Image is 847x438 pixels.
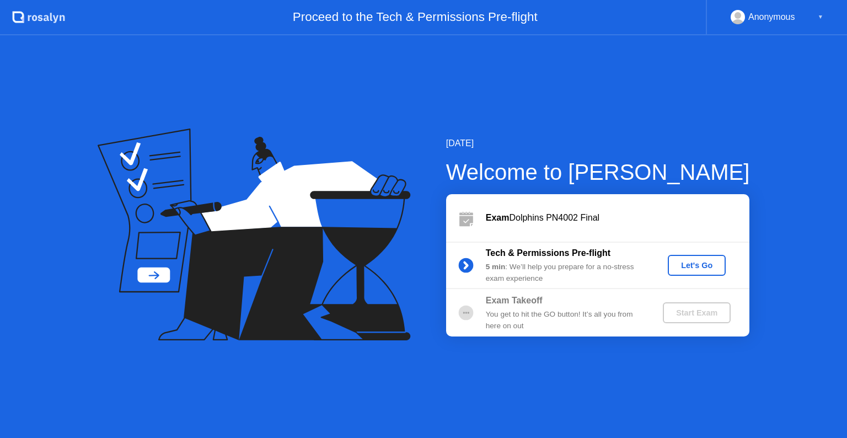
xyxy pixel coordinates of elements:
div: Anonymous [748,10,795,24]
div: Start Exam [667,308,726,317]
b: 5 min [486,263,506,271]
div: Welcome to [PERSON_NAME] [446,156,750,189]
b: Tech & Permissions Pre-flight [486,248,610,258]
div: ▼ [818,10,823,24]
div: Dolphins PN4002 Final [486,211,749,225]
div: Let's Go [672,261,721,270]
div: You get to hit the GO button! It’s all you from here on out [486,309,645,332]
button: Let's Go [668,255,726,276]
b: Exam Takeoff [486,296,543,305]
div: : We’ll help you prepare for a no-stress exam experience [486,261,645,284]
button: Start Exam [663,302,731,323]
div: [DATE] [446,137,750,150]
b: Exam [486,213,510,222]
